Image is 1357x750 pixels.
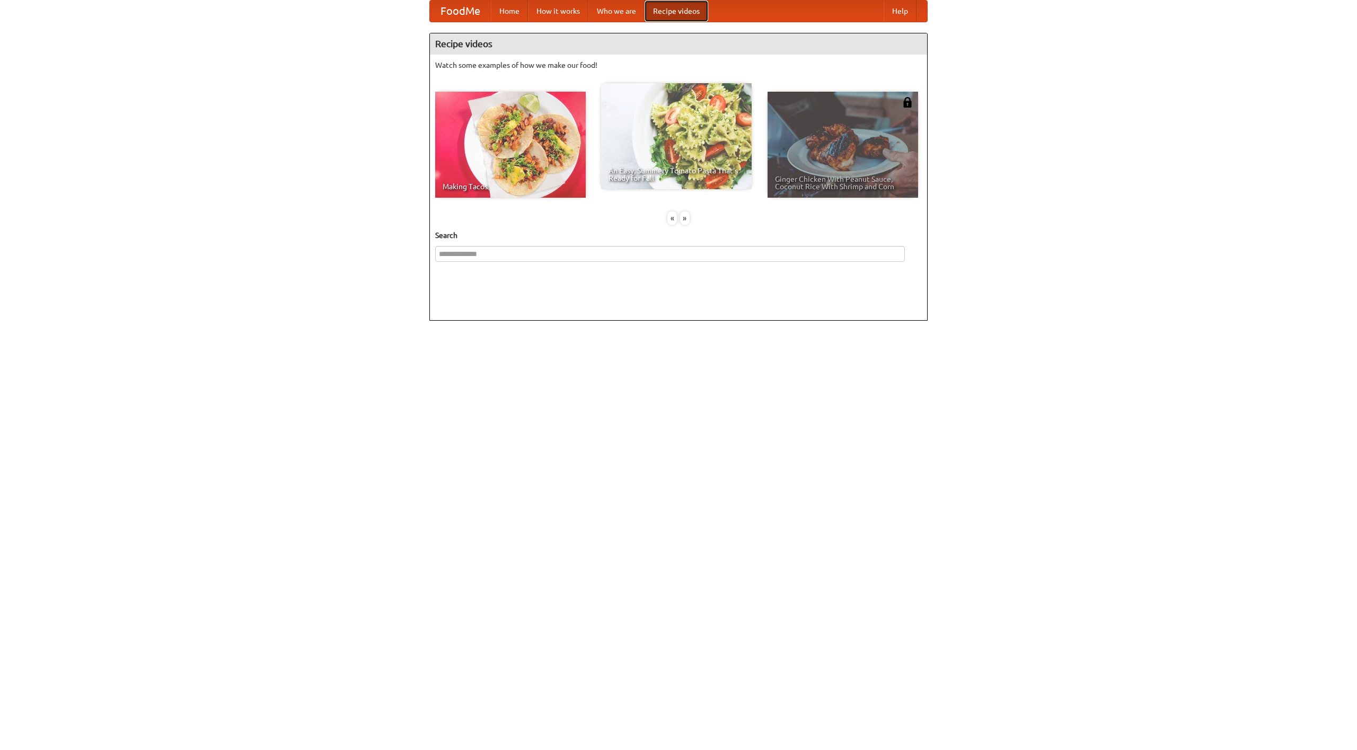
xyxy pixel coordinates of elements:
div: « [667,211,677,225]
p: Watch some examples of how we make our food! [435,60,922,70]
img: 483408.png [902,97,913,108]
h5: Search [435,230,922,241]
a: Home [491,1,528,22]
a: Help [884,1,917,22]
a: FoodMe [430,1,491,22]
a: Who we are [588,1,645,22]
span: Making Tacos [443,183,578,190]
a: Recipe videos [645,1,708,22]
h4: Recipe videos [430,33,927,55]
span: An Easy, Summery Tomato Pasta That's Ready for Fall [609,167,744,182]
a: Making Tacos [435,92,586,198]
div: » [680,211,690,225]
a: An Easy, Summery Tomato Pasta That's Ready for Fall [601,83,752,189]
a: How it works [528,1,588,22]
